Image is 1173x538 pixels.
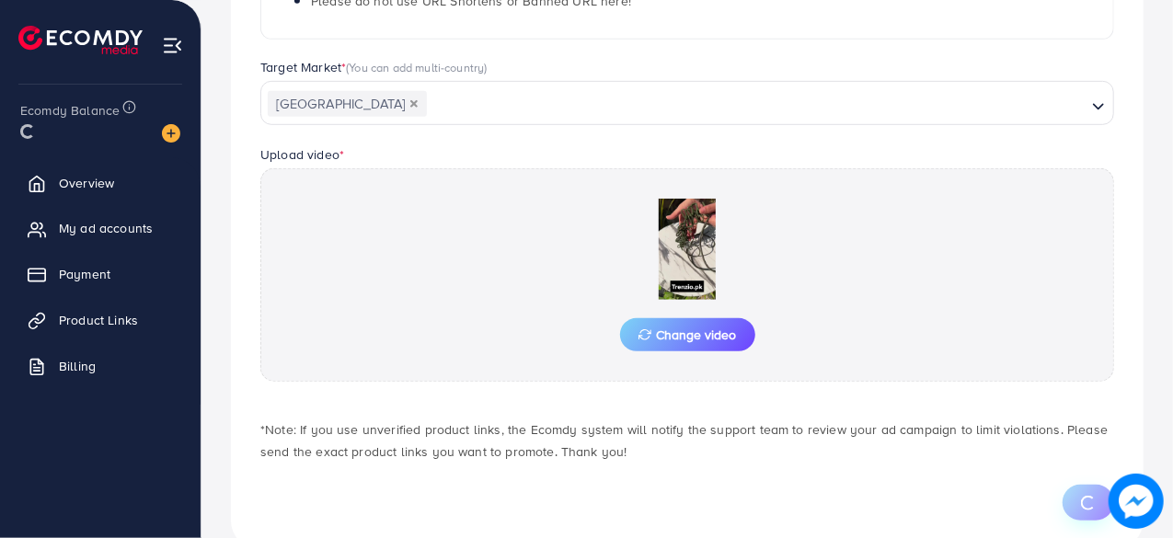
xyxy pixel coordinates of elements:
button: Deselect Pakistan [409,99,419,109]
span: Ecomdy Balance [20,101,120,120]
span: Product Links [59,311,138,329]
img: logo [18,26,143,54]
a: My ad accounts [14,210,187,246]
label: Upload video [260,145,344,164]
span: Billing [59,357,96,375]
a: Overview [14,165,187,201]
input: Search for option [429,90,1085,119]
span: Change video [638,328,737,341]
span: [GEOGRAPHIC_DATA] [268,91,427,117]
a: Product Links [14,302,187,338]
img: image [162,124,180,143]
label: Target Market [260,58,488,76]
p: *Note: If you use unverified product links, the Ecomdy system will notify the support team to rev... [260,418,1114,463]
span: (You can add multi-country) [346,59,487,75]
img: image [1109,474,1164,529]
img: Preview Image [595,199,779,300]
a: Payment [14,256,187,292]
span: Payment [59,265,110,283]
a: Billing [14,348,187,384]
div: Search for option [260,81,1114,125]
button: Change video [620,318,755,351]
img: menu [162,35,183,56]
span: Overview [59,174,114,192]
span: My ad accounts [59,219,153,237]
